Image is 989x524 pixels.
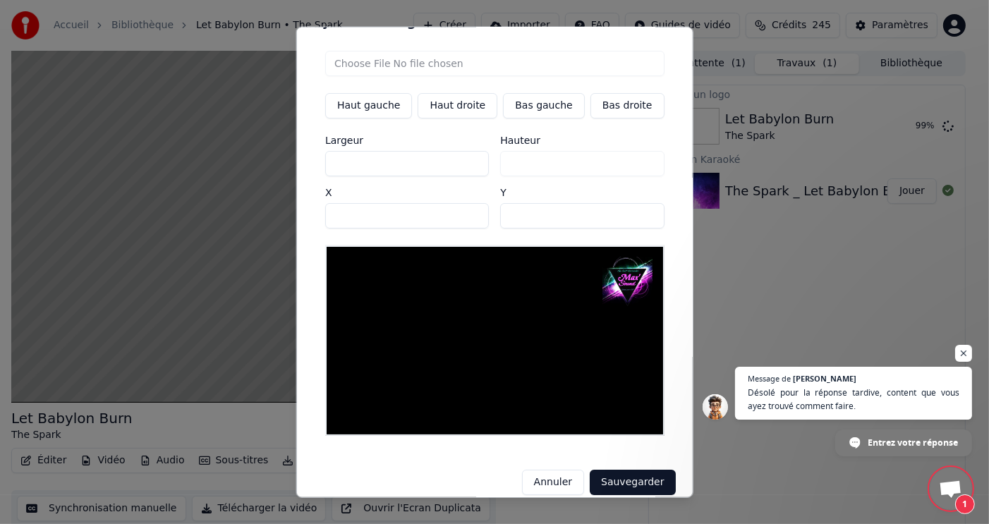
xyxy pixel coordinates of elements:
button: Haut gauche [325,92,412,118]
img: Logo [602,257,653,307]
button: Bas gauche [503,92,584,118]
button: Bas droite [590,92,664,118]
h2: Ajouter un logo [314,15,676,28]
label: Largeur [325,135,489,145]
button: Haut droite [418,92,497,118]
label: Hauteur [500,135,664,145]
label: X [325,187,489,197]
label: Y [500,187,664,197]
button: Sauvegarder [590,469,675,494]
button: Annuler [521,469,583,494]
